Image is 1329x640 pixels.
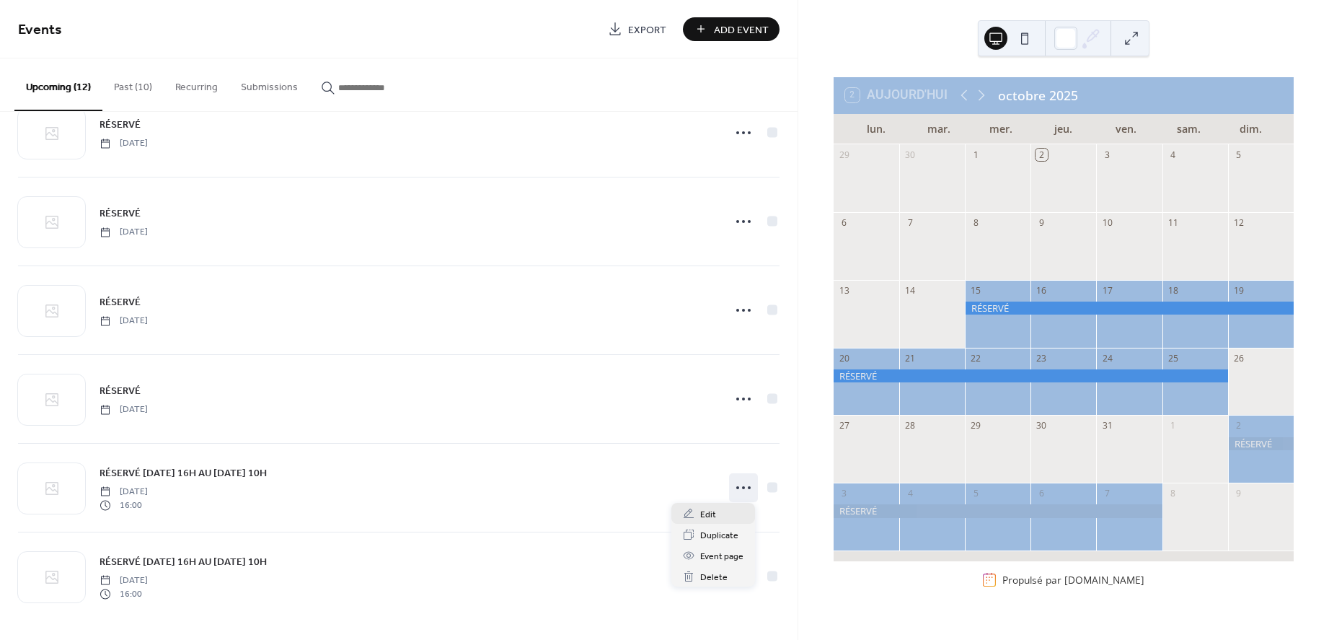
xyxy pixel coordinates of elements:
div: 24 [1101,352,1113,364]
span: [DATE] [100,137,148,150]
div: 1 [1167,420,1179,432]
button: Recurring [164,58,229,110]
a: RÉSERVÉ [DATE] 16H AU [DATE] 10H [100,553,267,570]
span: 16:00 [100,499,148,512]
div: 14 [904,284,917,297]
div: 21 [904,352,917,364]
div: RÉSERVÉ [834,369,1228,382]
div: RÉSERVÉ [834,504,1162,517]
div: 23 [1036,352,1048,364]
div: 3 [838,488,850,500]
span: [DATE] [100,574,148,587]
div: dim. [1219,114,1282,144]
div: 17 [1101,284,1113,297]
div: 7 [1101,488,1113,500]
div: 12 [1232,216,1245,229]
span: RÉSERVÉ [100,384,141,399]
div: 8 [970,216,982,229]
span: RÉSERVÉ [100,295,141,310]
div: RÉSERVÉ [965,302,1294,315]
a: RÉSERVÉ [100,382,141,399]
div: 15 [970,284,982,297]
div: 4 [1167,149,1179,161]
a: RÉSERVÉ [100,116,141,133]
a: RÉSERVÉ [DATE] 16H AU [DATE] 10H [100,465,267,481]
div: RÉSERVÉ [1228,437,1294,450]
div: 28 [904,420,917,432]
div: 19 [1232,284,1245,297]
div: 5 [970,488,982,500]
div: octobre 2025 [998,86,1078,105]
a: RÉSERVÉ [100,205,141,222]
button: Upcoming (12) [14,58,102,111]
span: Event page [700,549,743,564]
div: 9 [1036,216,1048,229]
div: 31 [1101,420,1113,432]
div: mer. [970,114,1033,144]
div: 18 [1167,284,1179,297]
div: 10 [1101,216,1113,229]
div: jeu. [1033,114,1095,144]
span: Edit [700,507,716,522]
div: ven. [1095,114,1157,144]
div: 16 [1036,284,1048,297]
span: Delete [700,570,728,585]
span: [DATE] [100,315,148,328]
div: Propulsé par [1002,573,1144,587]
span: Export [628,22,666,38]
span: RÉSERVÉ [100,206,141,222]
span: Add Event [714,22,769,38]
div: mar. [907,114,970,144]
button: Past (10) [102,58,164,110]
div: 30 [904,149,917,161]
div: sam. [1157,114,1220,144]
span: 16:00 [100,587,148,600]
div: 3 [1101,149,1113,161]
a: [DOMAIN_NAME] [1064,573,1144,587]
div: 2 [1036,149,1048,161]
button: Add Event [683,17,780,41]
div: 8 [1167,488,1179,500]
div: 25 [1167,352,1179,364]
a: Export [597,17,677,41]
span: RÉSERVÉ [DATE] 16H AU [DATE] 10H [100,555,267,570]
button: Submissions [229,58,309,110]
div: 9 [1232,488,1245,500]
div: 6 [1036,488,1048,500]
span: [DATE] [100,486,148,499]
span: Duplicate [700,528,738,543]
div: 20 [838,352,850,364]
div: 26 [1232,352,1245,364]
div: 4 [904,488,917,500]
div: 11 [1167,216,1179,229]
div: 13 [838,284,850,297]
div: 6 [838,216,850,229]
div: 29 [838,149,850,161]
span: RÉSERVÉ [DATE] 16H AU [DATE] 10H [100,466,267,481]
div: lun. [845,114,908,144]
div: 7 [904,216,917,229]
div: 27 [838,420,850,432]
span: [DATE] [100,403,148,416]
div: 22 [970,352,982,364]
div: 1 [970,149,982,161]
span: Events [18,16,62,44]
span: RÉSERVÉ [100,118,141,133]
span: [DATE] [100,226,148,239]
a: RÉSERVÉ [100,294,141,310]
div: 30 [1036,420,1048,432]
div: 29 [970,420,982,432]
div: 5 [1232,149,1245,161]
div: 2 [1232,420,1245,432]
